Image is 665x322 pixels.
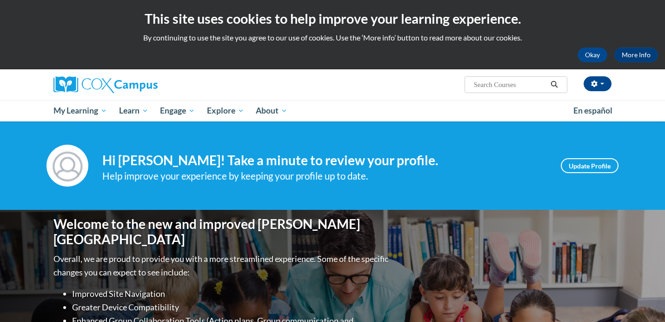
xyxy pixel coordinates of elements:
a: About [250,100,294,121]
img: Cox Campus [53,76,158,93]
div: Help improve your experience by keeping your profile up to date. [102,168,547,184]
a: Learn [113,100,154,121]
h1: Welcome to the new and improved [PERSON_NAME][GEOGRAPHIC_DATA] [53,216,391,248]
li: Improved Site Navigation [72,287,391,301]
p: Overall, we are proud to provide you with a more streamlined experience. Some of the specific cha... [53,252,391,279]
a: Update Profile [561,158,618,173]
a: My Learning [47,100,113,121]
a: Cox Campus [53,76,230,93]
button: Account Settings [584,76,612,91]
span: Engage [160,105,195,116]
a: Explore [201,100,250,121]
li: Greater Device Compatibility [72,301,391,314]
a: Engage [154,100,201,121]
span: My Learning [53,105,107,116]
input: Search Courses [473,79,547,90]
iframe: Button to launch messaging window [628,285,658,315]
span: About [256,105,287,116]
button: Search [547,79,561,90]
a: More Info [614,47,658,62]
span: Learn [119,105,148,116]
h2: This site uses cookies to help improve your learning experience. [7,9,658,28]
img: Profile Image [47,145,88,187]
h4: Hi [PERSON_NAME]! Take a minute to review your profile. [102,153,547,168]
div: Main menu [40,100,625,121]
a: En español [567,101,618,121]
span: En español [573,106,612,115]
button: Okay [578,47,607,62]
p: By continuing to use the site you agree to our use of cookies. Use the ‘More info’ button to read... [7,33,658,43]
span: Explore [207,105,244,116]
